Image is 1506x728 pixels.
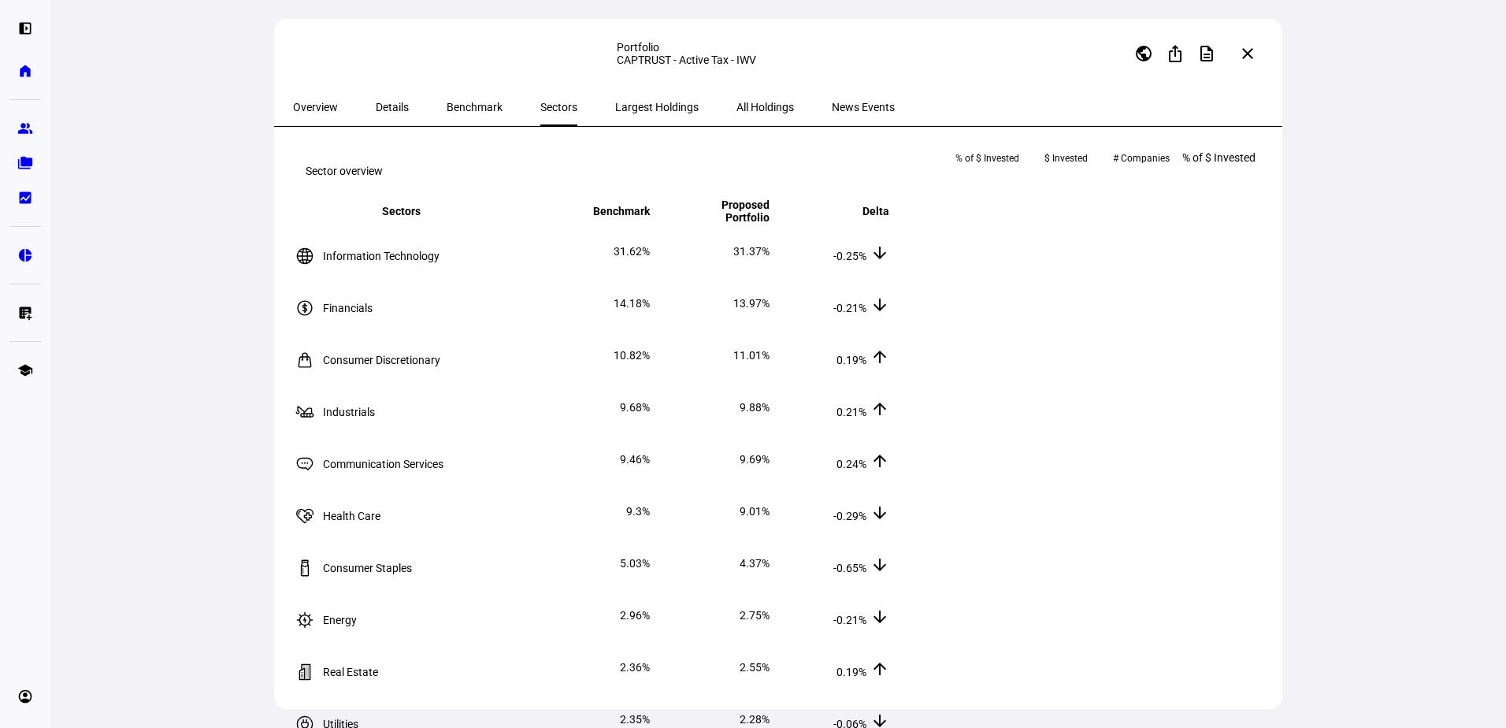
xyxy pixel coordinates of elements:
eth-mat-symbol: school [17,362,33,378]
span: 9.46% [620,453,650,466]
a: group [9,113,41,144]
eth-mat-symbol: group [17,121,33,136]
span: Overview [293,102,338,113]
span: Sectors [382,205,444,217]
span: -0.65% [833,562,866,574]
mat-icon: arrow_upward [870,451,889,470]
span: 9.3% [626,505,650,518]
span: 2.75% [740,609,770,622]
span: -0.21% [833,614,866,626]
span: % of $ Invested [1182,151,1256,164]
span: Consumer Discretionary [323,354,440,366]
span: 10.82% [614,349,650,362]
a: home [9,55,41,87]
span: 9.88% [740,401,770,414]
eth-mat-symbol: left_panel_open [17,20,33,36]
span: Consumer Staples [323,562,412,574]
eth-mat-symbol: pie_chart [17,247,33,263]
span: All Holdings [736,102,794,113]
mat-icon: arrow_downward [870,295,889,314]
eth-mat-symbol: account_circle [17,689,33,704]
span: $ Invested [1044,146,1088,171]
span: Benchmark [447,102,503,113]
eth-mat-symbol: folder_copy [17,155,33,171]
button: % of $ Invested [943,146,1032,171]
a: pie_chart [9,240,41,271]
span: Financials [323,302,373,314]
mat-icon: close [1238,44,1257,63]
span: % of $ Invested [955,146,1019,171]
span: 2.35% [620,713,650,726]
span: -0.21% [833,302,866,314]
span: Largest Holdings [615,102,699,113]
span: -0.25% [833,250,866,262]
span: News Events [832,102,895,113]
span: 0.24% [836,458,866,470]
span: 4.37% [740,557,770,570]
mat-icon: arrow_downward [870,503,889,522]
span: -0.29% [833,510,866,522]
a: bid_landscape [9,182,41,214]
mat-icon: ios_share [1166,44,1185,63]
mat-icon: arrow_upward [870,399,889,418]
span: 0.19% [836,354,866,366]
span: 0.19% [836,666,866,678]
span: Benchmark [569,205,650,217]
eth-data-table-title: Sector overview [306,165,383,177]
span: 14.18% [614,297,650,310]
span: # Companies [1113,146,1170,171]
span: 2.96% [620,609,650,622]
span: Communication Services [323,458,443,470]
span: 11.01% [733,349,770,362]
eth-mat-symbol: bid_landscape [17,190,33,206]
span: 0.21% [836,406,866,418]
button: $ Invested [1032,146,1100,171]
span: 13.97% [733,297,770,310]
span: 5.03% [620,557,650,570]
eth-mat-symbol: list_alt_add [17,305,33,321]
button: # Companies [1100,146,1182,171]
span: 2.36% [620,661,650,674]
span: 9.69% [740,453,770,466]
div: Portfolio [617,41,940,54]
span: Details [376,102,409,113]
div: CAPTRUST - Active Tax - IWV [617,54,940,66]
span: 2.28% [740,713,770,726]
span: Energy [323,614,357,626]
span: Health Care [323,510,380,522]
span: Real Estate [323,666,378,678]
mat-icon: arrow_downward [870,243,889,262]
eth-mat-symbol: home [17,63,33,79]
mat-icon: arrow_upward [870,347,889,366]
mat-icon: description [1197,44,1216,63]
span: Industrials [323,406,375,418]
mat-icon: public [1134,44,1153,63]
mat-icon: arrow_downward [870,555,889,574]
span: 9.01% [740,505,770,518]
span: 31.62% [614,245,650,258]
mat-icon: arrow_upward [870,659,889,678]
span: Sectors [540,102,577,113]
span: Delta [839,205,889,217]
span: 31.37% [733,245,770,258]
mat-icon: arrow_downward [870,607,889,626]
span: Information Technology [323,250,440,262]
a: folder_copy [9,147,41,179]
span: Proposed Portfolio [653,199,770,224]
span: 9.68% [620,401,650,414]
span: 2.55% [740,661,770,674]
